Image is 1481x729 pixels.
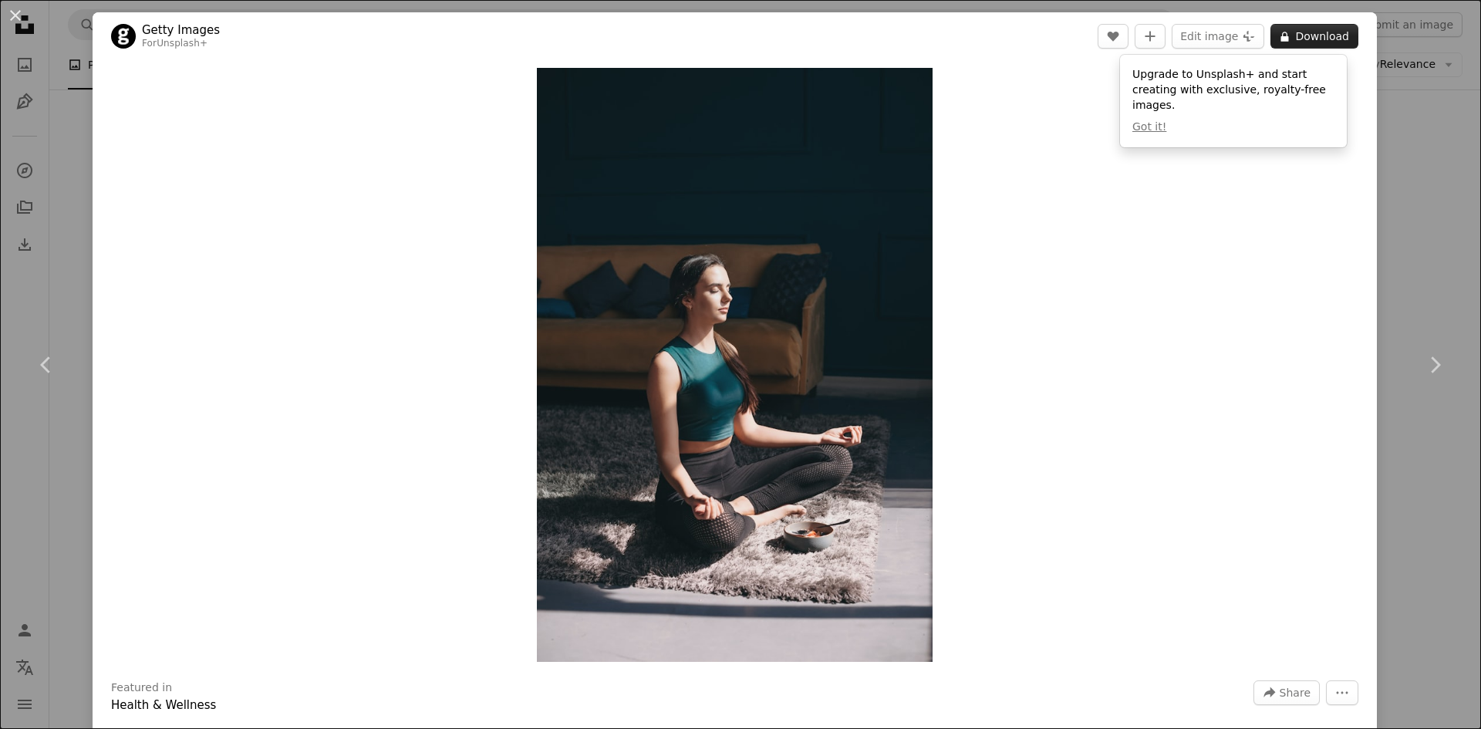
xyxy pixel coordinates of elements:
button: Add to Collection [1135,24,1166,49]
button: Edit image [1172,24,1264,49]
button: Zoom in on this image [537,68,933,662]
button: Like [1098,24,1128,49]
img: Caucasian woman practicing yoga at home sitting on carpet with closed eyes breathing fresh air. N... [537,68,933,662]
div: Upgrade to Unsplash+ and start creating with exclusive, royalty-free images. [1120,55,1347,147]
a: Health & Wellness [111,698,216,712]
button: Got it! [1132,120,1166,135]
button: Share this image [1253,680,1320,705]
span: Share [1280,681,1311,704]
button: Download [1270,24,1358,49]
button: More Actions [1326,680,1358,705]
img: Go to Getty Images's profile [111,24,136,49]
a: Unsplash+ [157,38,207,49]
h3: Featured in [111,680,172,696]
a: Next [1388,291,1481,439]
a: Getty Images [142,22,220,38]
div: For [142,38,220,50]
